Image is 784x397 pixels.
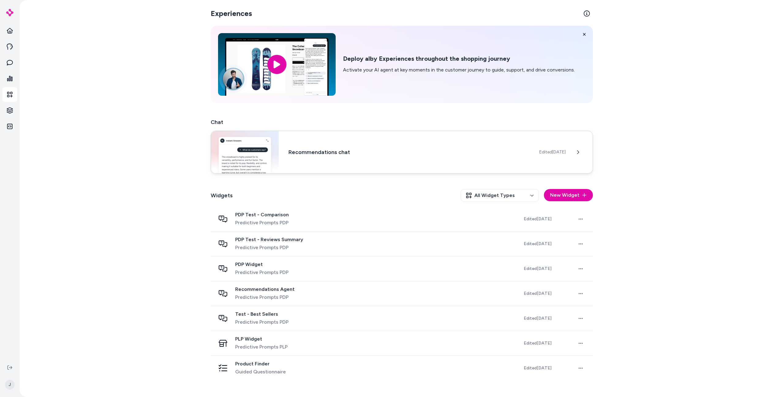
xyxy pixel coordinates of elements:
span: Edited [DATE] [524,341,552,346]
span: Edited [DATE] [524,216,552,222]
span: Edited [DATE] [524,266,552,271]
span: PDP Test - Comparison [235,212,289,218]
span: Predictive Prompts PDP [235,219,289,226]
span: Edited [DATE] [524,316,552,321]
span: PDP Widget [235,261,288,268]
img: alby Logo [6,9,13,16]
span: Edited [DATE] [524,291,552,296]
span: Product Finder [235,361,286,367]
span: PDP Test - Reviews Summary [235,237,303,243]
h2: Widgets [211,191,233,200]
span: Guided Questionnaire [235,368,286,376]
p: Activate your AI agent at key moments in the customer journey to guide, support, and drive conver... [343,66,575,74]
span: Edited [DATE] [539,149,566,155]
button: All Widget Types [461,189,539,202]
button: J [4,375,16,395]
h3: Recommendations chat [288,148,530,156]
h2: Experiences [211,9,252,18]
span: Edited [DATE] [524,241,552,246]
span: Test - Best Sellers [235,311,288,317]
span: Edited [DATE] [524,365,552,371]
span: Predictive Prompts PDP [235,269,288,276]
span: J [5,380,15,390]
img: Chat widget [211,131,279,173]
span: PLP Widget [235,336,288,342]
span: Recommendations Agent [235,286,295,292]
span: Predictive Prompts PDP [235,318,288,326]
a: Chat widgetRecommendations chatEdited[DATE] [211,131,593,174]
span: Predictive Prompts PLP [235,343,288,351]
span: Predictive Prompts PDP [235,294,295,301]
h2: Chat [211,118,593,126]
button: New Widget [544,189,593,201]
h2: Deploy alby Experiences throughout the shopping journey [343,55,575,63]
span: Predictive Prompts PDP [235,244,303,251]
